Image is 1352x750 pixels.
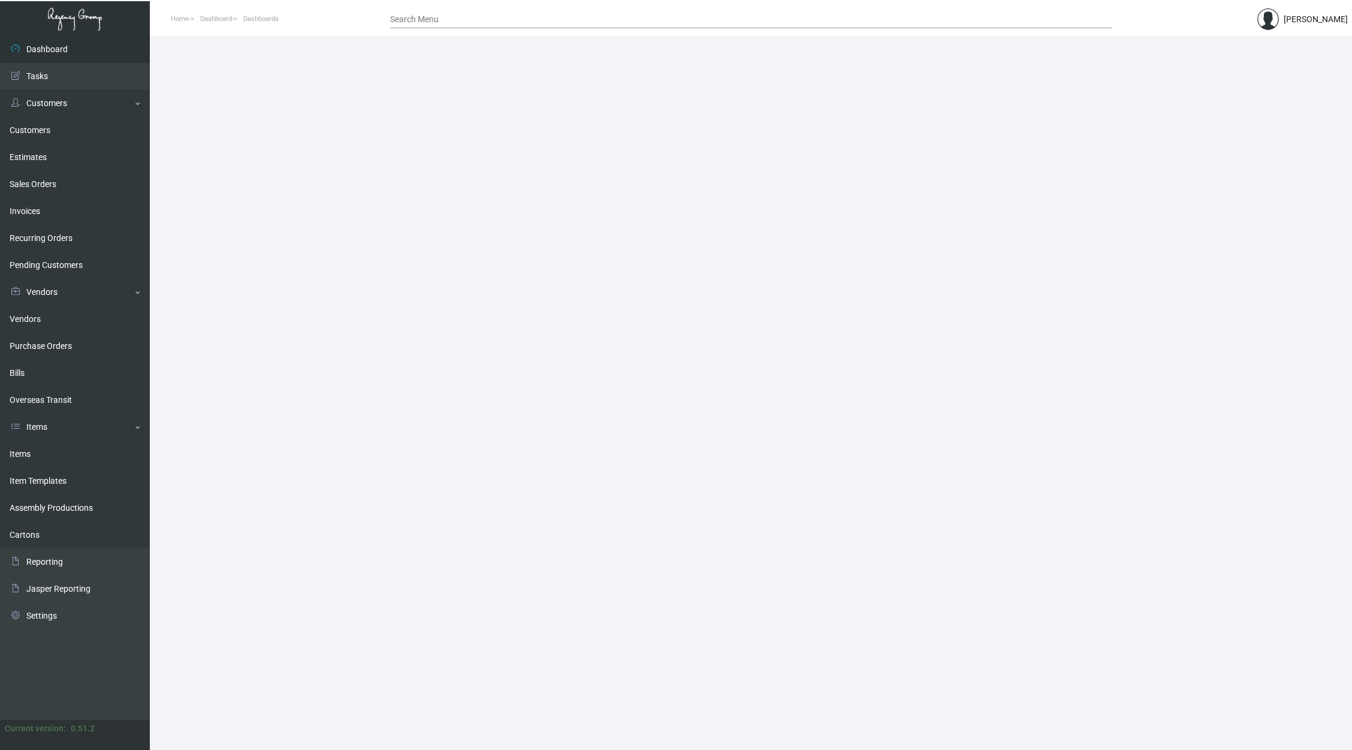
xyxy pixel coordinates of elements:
div: 0.51.2 [71,722,95,735]
div: [PERSON_NAME] [1284,13,1348,26]
div: Current version: [5,722,66,735]
span: Dashboard [200,15,232,23]
img: admin@bootstrapmaster.com [1257,8,1279,30]
span: Dashboards [243,15,279,23]
span: Home [171,15,189,23]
